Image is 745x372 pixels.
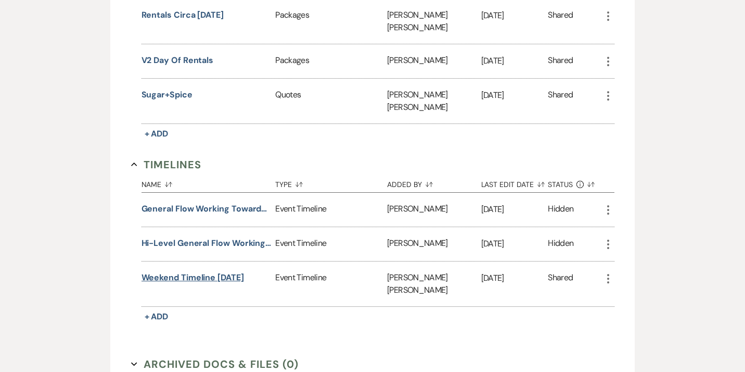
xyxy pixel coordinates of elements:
div: Shared [548,271,573,296]
div: [PERSON_NAME] [PERSON_NAME] [387,79,481,123]
p: [DATE] [481,203,548,216]
div: Event Timeline [275,193,387,227]
div: [PERSON_NAME] [387,44,481,78]
div: [PERSON_NAME] [PERSON_NAME] [387,262,481,306]
button: Hi-level General Flow working towards a 4pm ceremony [142,237,272,250]
button: Rentals circa [DATE] [142,9,224,21]
div: Shared [548,9,573,34]
button: Name [142,172,276,192]
button: V2 Day Of Rentals [142,54,214,67]
button: + Add [142,127,172,141]
button: Status [548,172,601,192]
button: + Add [142,309,172,324]
button: Timelines [131,157,202,172]
button: General Flow working towards 3:30pm ceremony [142,203,272,215]
div: Packages [275,44,387,78]
span: + Add [145,128,169,139]
div: [PERSON_NAME] [387,227,481,261]
p: [DATE] [481,54,548,68]
div: Event Timeline [275,227,387,261]
div: Hidden [548,203,573,217]
button: Sugar+Spice [142,89,192,101]
div: Shared [548,89,573,114]
div: Shared [548,54,573,68]
button: Last Edit Date [481,172,548,192]
p: [DATE] [481,9,548,22]
button: Archived Docs & Files (0) [131,356,299,372]
button: Added By [387,172,481,192]
div: Event Timeline [275,262,387,306]
p: [DATE] [481,271,548,285]
div: Hidden [548,237,573,251]
div: Quotes [275,79,387,123]
button: Type [275,172,387,192]
span: Status [548,181,573,188]
span: + Add [145,311,169,322]
p: [DATE] [481,89,548,102]
button: Weekend Timeline [DATE] [142,271,244,284]
p: [DATE] [481,237,548,251]
div: [PERSON_NAME] [387,193,481,227]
